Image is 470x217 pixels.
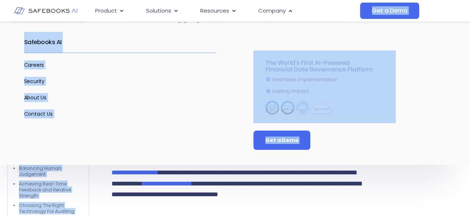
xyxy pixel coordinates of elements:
[265,137,298,144] span: Get a Demo
[24,61,44,69] a: Careers
[146,7,171,15] span: Solutions
[372,7,407,14] span: Get a Demo
[24,110,53,118] a: Contact Us
[19,203,81,214] li: Choosing The Right Technology For Auditing
[258,7,286,15] span: Company
[200,7,229,15] span: Resources
[89,4,360,18] div: Menu Toggle
[24,78,45,85] a: Security
[360,3,419,19] a: Get a Demo
[253,131,310,150] a: Get a Demo
[19,181,81,199] li: Achieving Real-Time Feedback and Iterative Strength
[95,7,117,15] span: Product
[89,4,360,18] nav: Menu
[19,165,81,177] li: Balancing Human Judgement
[24,94,47,101] a: About Us
[24,32,217,53] h2: Safebooks AI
